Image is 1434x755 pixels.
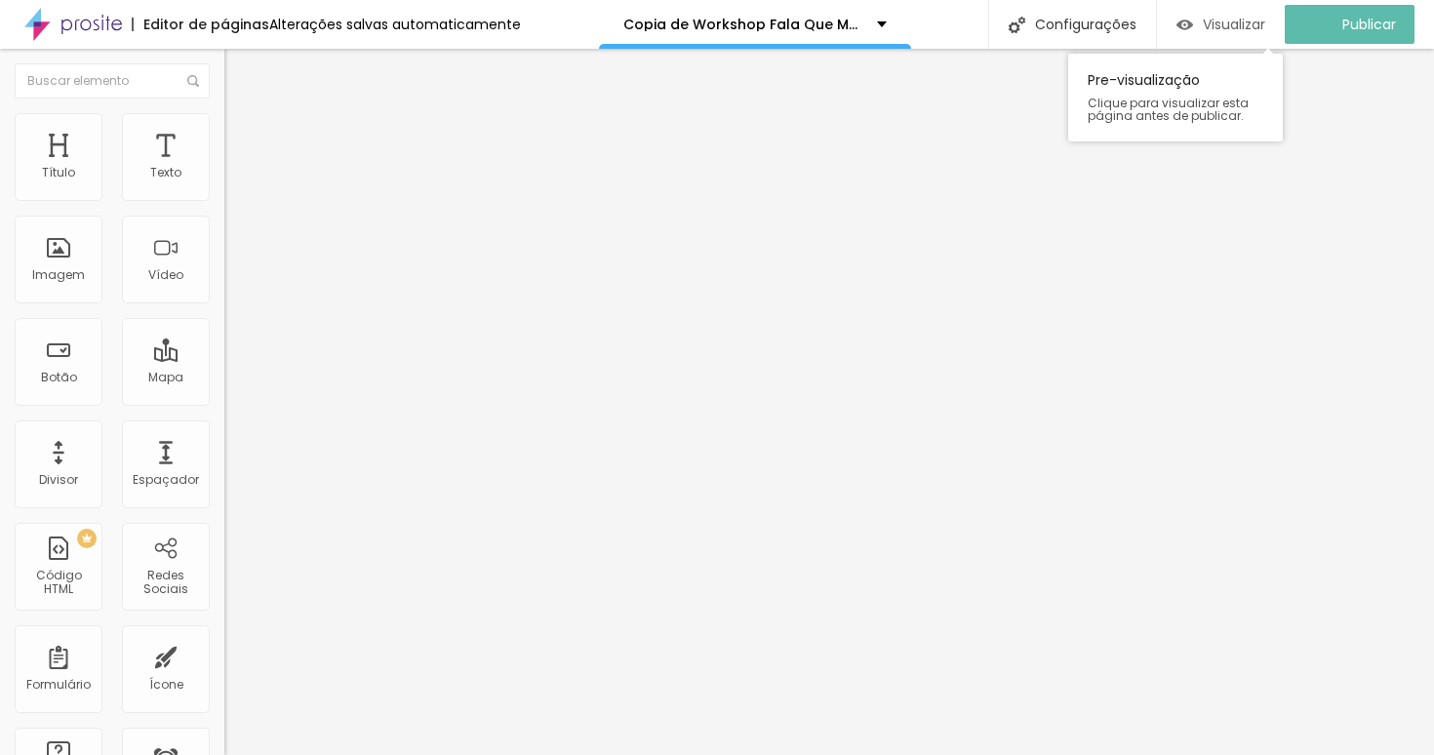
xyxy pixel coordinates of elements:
[1068,54,1283,141] div: Pre-visualização
[32,268,85,282] div: Imagem
[187,75,199,87] img: Icone
[149,678,183,692] div: Ícone
[26,678,91,692] div: Formulário
[15,63,210,99] input: Buscar elemento
[1342,17,1396,32] span: Publicar
[39,473,78,487] div: Divisor
[132,18,269,31] div: Editor de páginas
[41,371,77,384] div: Botão
[42,166,75,179] div: Título
[1157,5,1285,44] button: Visualizar
[148,371,183,384] div: Mapa
[1285,5,1414,44] button: Publicar
[224,49,1434,755] iframe: Editor
[127,569,204,597] div: Redes Sociais
[150,166,181,179] div: Texto
[623,18,862,31] p: Copia de Workshop Fala Que Marca
[1176,17,1193,33] img: view-1.svg
[133,473,199,487] div: Espaçador
[20,569,97,597] div: Código HTML
[1088,97,1263,122] span: Clique para visualizar esta página antes de publicar.
[269,18,521,31] div: Alterações salvas automaticamente
[1203,17,1265,32] span: Visualizar
[148,268,183,282] div: Vídeo
[1009,17,1025,33] img: Icone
